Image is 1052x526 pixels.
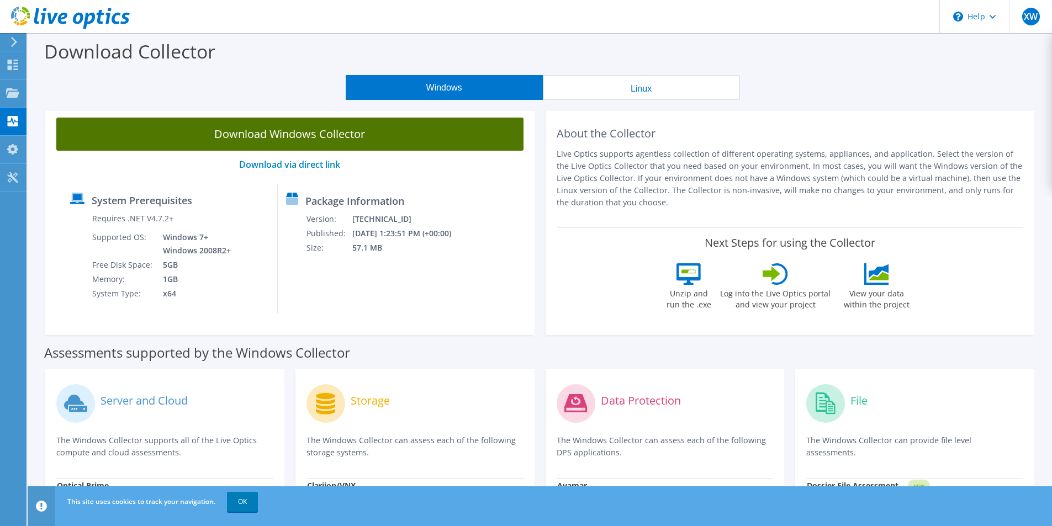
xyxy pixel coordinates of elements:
[352,241,466,255] td: 57.1 MB
[56,118,524,151] a: Download Windows Collector
[307,480,356,491] strong: Clariion/VNX
[913,483,924,489] tspan: NEW!
[346,75,543,100] button: Windows
[306,226,352,241] td: Published:
[44,347,350,358] label: Assessments supported by the Windows Collector
[155,258,233,272] td: 5GB
[306,434,524,459] p: The Windows Collector can assess each of the following storage systems.
[227,492,258,512] a: OK
[305,195,404,206] label: Package Information
[806,434,1023,459] p: The Windows Collector can provide file level assessments.
[239,158,340,171] a: Download via direct link
[1022,8,1040,25] span: XW
[351,395,390,406] label: Storage
[92,195,192,206] label: System Prerequisites
[101,395,188,406] label: Server and Cloud
[56,434,273,459] p: The Windows Collector supports all of the Live Optics compute and cloud assessments.
[44,39,215,64] label: Download Collector
[67,497,215,506] span: This site uses cookies to track your navigation.
[953,12,963,22] svg: \n
[92,230,155,258] td: Supported OS:
[601,395,681,406] label: Data Protection
[155,272,233,286] td: 1GB
[720,285,831,310] label: Log into the Live Optics portal and view your project
[92,258,155,272] td: Free Disk Space:
[807,480,898,491] strong: Dossier File Assessment
[543,75,740,100] button: Linux
[557,148,1024,209] p: Live Optics supports agentless collection of different operating systems, appliances, and applica...
[57,480,109,491] strong: Optical Prime
[155,286,233,301] td: x64
[663,285,714,310] label: Unzip and run the .exe
[705,236,875,249] label: Next Steps for using the Collector
[557,480,587,491] strong: Avamar
[306,212,352,226] td: Version:
[92,213,173,224] label: Requires .NET V4.7.2+
[155,230,233,258] td: Windows 7+ Windows 2008R2+
[352,226,466,241] td: [DATE] 1:23:51 PM (+00:00)
[837,285,916,310] label: View your data within the project
[850,395,868,406] label: File
[306,241,352,255] td: Size:
[557,127,1024,140] h2: About the Collector
[352,212,466,226] td: [TECHNICAL_ID]
[92,286,155,301] td: System Type:
[557,434,774,459] p: The Windows Collector can assess each of the following DPS applications.
[92,272,155,286] td: Memory:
